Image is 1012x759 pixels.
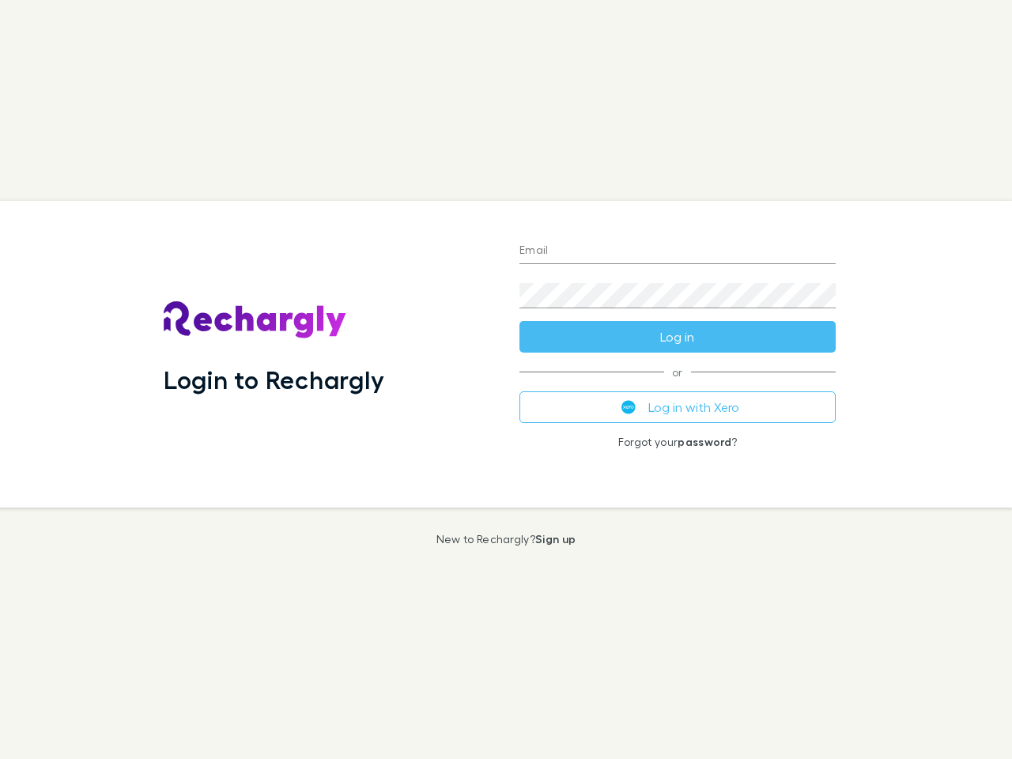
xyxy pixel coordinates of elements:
img: Rechargly's Logo [164,301,347,339]
a: Sign up [535,532,576,546]
p: Forgot your ? [519,436,836,448]
button: Log in [519,321,836,353]
img: Xero's logo [621,400,636,414]
a: password [678,435,731,448]
h1: Login to Rechargly [164,364,384,395]
p: New to Rechargly? [436,533,576,546]
button: Log in with Xero [519,391,836,423]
